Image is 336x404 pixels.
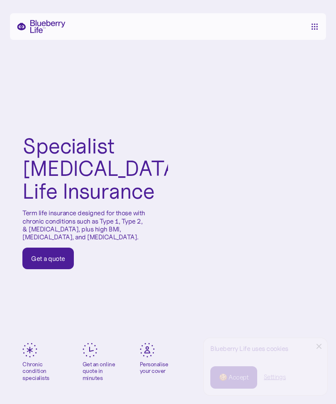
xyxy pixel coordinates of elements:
[17,20,66,33] a: home
[22,135,184,203] h1: Specialist [MEDICAL_DATA] Life Insurance
[264,373,286,382] a: Settings
[311,338,327,355] a: Close Cookie Popup
[22,361,60,382] div: Chronic condition specialists
[22,248,74,269] a: Get a quote
[210,345,321,353] div: Blueberry Life uses cookies
[140,361,168,375] div: Personalise your cover
[31,254,65,263] div: Get a quote
[219,373,248,382] div: 🍪 Accept
[22,209,146,241] p: Term life insurance designed for those with chronic conditions such as Type 1, Type 2, & [MEDICAL...
[83,361,117,382] div: Get an online quote in minutes
[309,23,319,30] nav: menu
[210,366,257,389] a: 🍪 Accept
